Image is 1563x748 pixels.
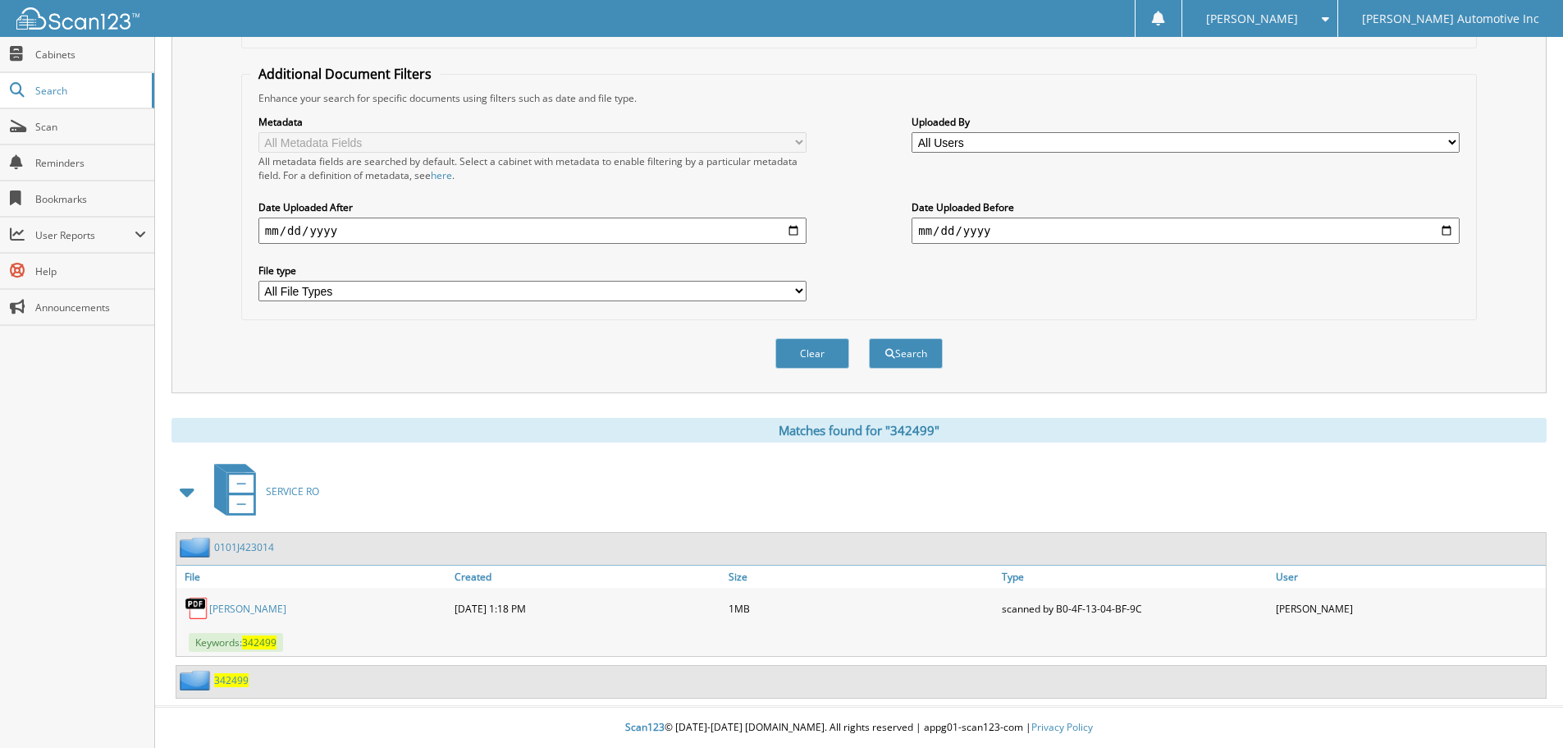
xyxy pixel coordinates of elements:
[35,192,146,206] span: Bookmarks
[35,120,146,134] span: Scan
[258,264,807,278] label: File type
[1272,592,1546,625] div: [PERSON_NAME]
[258,154,807,182] div: All metadata fields are searched by default. Select a cabinet with metadata to enable filtering b...
[625,720,665,734] span: Scan123
[998,566,1272,588] a: Type
[180,537,214,558] img: folder2.png
[185,596,209,621] img: PDF.png
[214,540,274,554] a: 0101J423014
[1362,14,1539,24] span: [PERSON_NAME] Automotive Inc
[266,484,319,498] span: SERVICE RO
[431,168,452,182] a: here
[912,200,1460,214] label: Date Uploaded Before
[35,301,146,314] span: Announcements
[1272,566,1546,588] a: User
[16,7,139,30] img: scan123-logo-white.svg
[214,673,249,687] a: 342499
[1031,720,1093,734] a: Privacy Policy
[1206,14,1298,24] span: [PERSON_NAME]
[35,156,146,170] span: Reminders
[189,633,283,652] span: Keywords:
[258,218,807,244] input: start
[250,91,1468,105] div: Enhance your search for specific documents using filters such as date and file type.
[258,200,807,214] label: Date Uploaded After
[35,228,135,242] span: User Reports
[912,218,1460,244] input: end
[775,338,849,369] button: Clear
[250,65,440,83] legend: Additional Document Filters
[998,592,1272,625] div: scanned by B0-4F-13-04-BF-9C
[155,708,1563,748] div: © [DATE]-[DATE] [DOMAIN_NAME]. All rights reserved | appg01-scan123-com |
[912,115,1460,129] label: Uploaded By
[204,459,319,524] a: SERVICE RO
[180,670,214,691] img: folder2.png
[171,418,1547,443] div: Matches found for "342499"
[450,566,724,588] a: Created
[1481,669,1563,748] iframe: Chat Widget
[35,48,146,62] span: Cabinets
[724,566,999,588] a: Size
[450,592,724,625] div: [DATE] 1:18 PM
[242,636,276,649] span: 342499
[724,592,999,625] div: 1MB
[35,264,146,278] span: Help
[258,115,807,129] label: Metadata
[176,566,450,588] a: File
[869,338,943,369] button: Search
[35,84,144,98] span: Search
[209,602,286,616] a: [PERSON_NAME]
